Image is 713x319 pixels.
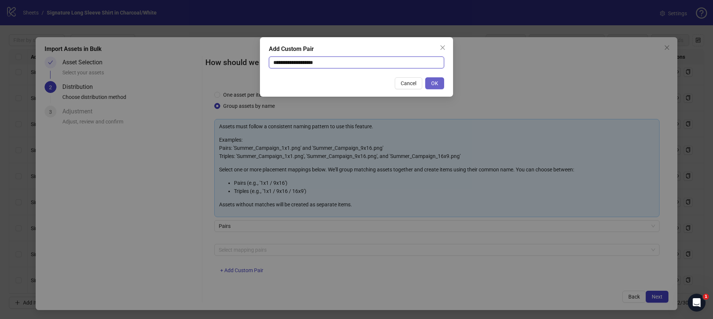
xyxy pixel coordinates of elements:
button: OK [425,77,444,89]
span: Cancel [401,80,416,86]
span: close [440,45,446,51]
iframe: Intercom live chat [688,294,706,312]
span: OK [431,80,438,86]
span: 1 [703,294,709,300]
div: Add Custom Pair [269,45,444,54]
button: Cancel [395,77,422,89]
button: Close [437,42,449,54]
